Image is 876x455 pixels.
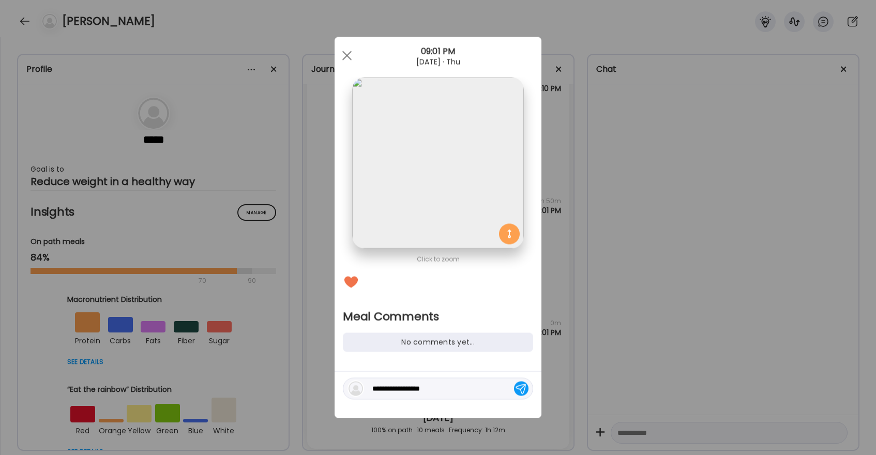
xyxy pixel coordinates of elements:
h2: Meal Comments [343,309,533,325]
img: bg-avatar-default.svg [349,382,363,396]
div: 09:01 PM [335,45,541,58]
div: [DATE] · Thu [335,58,541,66]
div: Click to zoom [343,253,533,266]
div: No comments yet... [343,333,533,352]
img: images%2FyN52E8KBsQPlWhIVNLKrthkW1YP2%2FVQKDDxRiK4NwfLRvIROM%2FtlSxGGMilyaE3w89Scjk_1080 [352,78,523,249]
